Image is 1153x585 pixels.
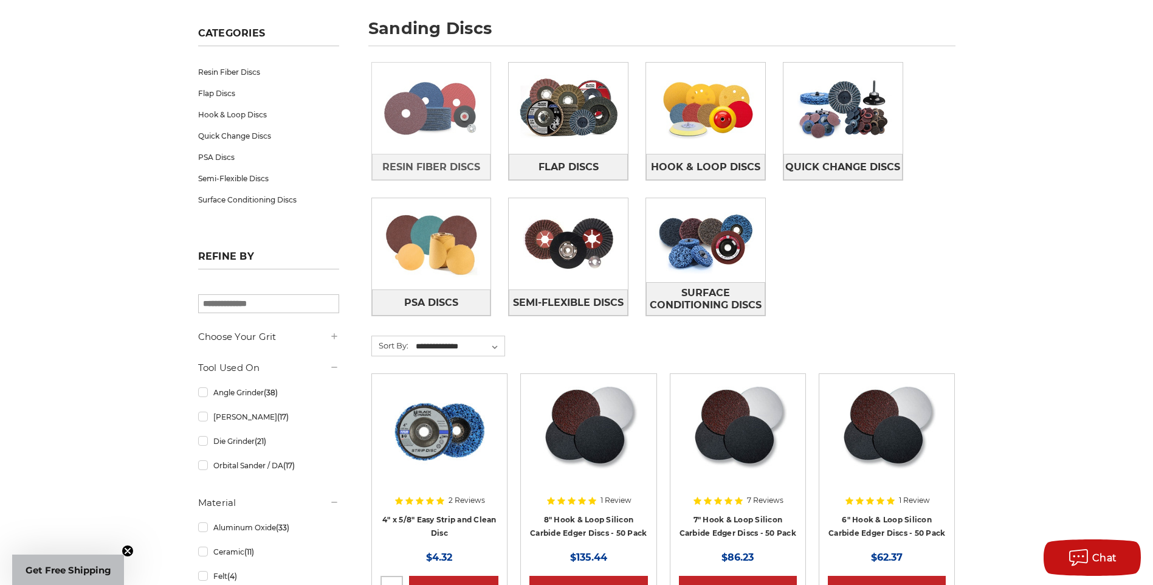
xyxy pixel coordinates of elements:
[871,552,903,563] span: $62.37
[689,382,787,480] img: Silicon Carbide 7" Hook & Loop Edger Discs
[679,382,797,500] a: Silicon Carbide 7" Hook & Loop Edger Discs
[601,497,632,504] span: 1 Review
[372,289,491,316] a: PSA Discs
[372,202,491,286] img: PSA Discs
[449,497,485,504] span: 2 Reviews
[372,66,491,150] img: Resin Fiber Discs
[198,27,339,46] h5: Categories
[198,517,339,538] a: Aluminum Oxide
[426,552,452,563] span: $4.32
[828,515,945,538] a: 6" Hook & Loop Silicon Carbide Edger Discs - 50 Pack
[391,382,488,480] img: 4" x 5/8" easy strip and clean discs
[26,564,111,576] span: Get Free Shipping
[380,382,498,500] a: 4" x 5/8" easy strip and clean discs
[198,251,339,269] h5: Refine by
[198,125,339,147] a: Quick Change Discs
[122,545,134,557] button: Close teaser
[646,282,765,316] a: Surface Conditioning Discs
[198,330,339,344] h5: Choose Your Grit
[198,496,339,510] h5: Material
[646,66,765,150] img: Hook & Loop Discs
[198,406,339,427] a: [PERSON_NAME]
[785,157,900,178] span: Quick Change Discs
[264,388,278,397] span: (38)
[509,154,628,180] a: Flap Discs
[255,437,266,446] span: (21)
[404,292,458,313] span: PSA Discs
[539,382,638,480] img: Silicon Carbide 8" Hook & Loop Edger Discs
[244,547,254,556] span: (11)
[1092,552,1117,564] span: Chat
[368,20,955,46] h1: sanding discs
[198,168,339,189] a: Semi-Flexible Discs
[276,523,289,532] span: (33)
[198,61,339,83] a: Resin Fiber Discs
[828,382,946,500] a: Silicon Carbide 6" Hook & Loop Edger Discs
[513,292,624,313] span: Semi-Flexible Discs
[198,189,339,210] a: Surface Conditioning Discs
[529,382,647,500] a: Silicon Carbide 8" Hook & Loop Edger Discs
[509,202,628,286] img: Semi-Flexible Discs
[382,515,497,538] a: 4" x 5/8" Easy Strip and Clean Disc
[227,572,237,581] span: (4)
[372,336,408,355] label: Sort By:
[530,515,647,538] a: 8" Hook & Loop Silicon Carbide Edger Discs - 50 Pack
[783,66,903,150] img: Quick Change Discs
[198,83,339,104] a: Flap Discs
[198,104,339,125] a: Hook & Loop Discs
[509,66,628,150] img: Flap Discs
[414,337,504,356] select: Sort By:
[283,461,295,470] span: (17)
[198,147,339,168] a: PSA Discs
[198,455,339,476] a: Orbital Sander / DA
[646,198,765,282] img: Surface Conditioning Discs
[838,382,936,480] img: Silicon Carbide 6" Hook & Loop Edger Discs
[747,497,783,504] span: 7 Reviews
[277,412,289,421] span: (17)
[198,431,339,452] a: Die Grinder
[721,552,754,563] span: $86.23
[372,154,491,180] a: Resin Fiber Discs
[539,157,599,178] span: Flap Discs
[382,157,480,178] span: Resin Fiber Discs
[198,541,339,562] a: Ceramic
[783,154,903,180] a: Quick Change Discs
[646,154,765,180] a: Hook & Loop Discs
[651,157,760,178] span: Hook & Loop Discs
[1044,539,1141,576] button: Chat
[570,552,607,563] span: $135.44
[509,289,628,316] a: Semi-Flexible Discs
[12,555,124,585] div: Get Free ShippingClose teaser
[647,283,765,316] span: Surface Conditioning Discs
[680,515,796,538] a: 7" Hook & Loop Silicon Carbide Edger Discs - 50 Pack
[899,497,930,504] span: 1 Review
[198,382,339,403] a: Angle Grinder
[198,361,339,375] h5: Tool Used On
